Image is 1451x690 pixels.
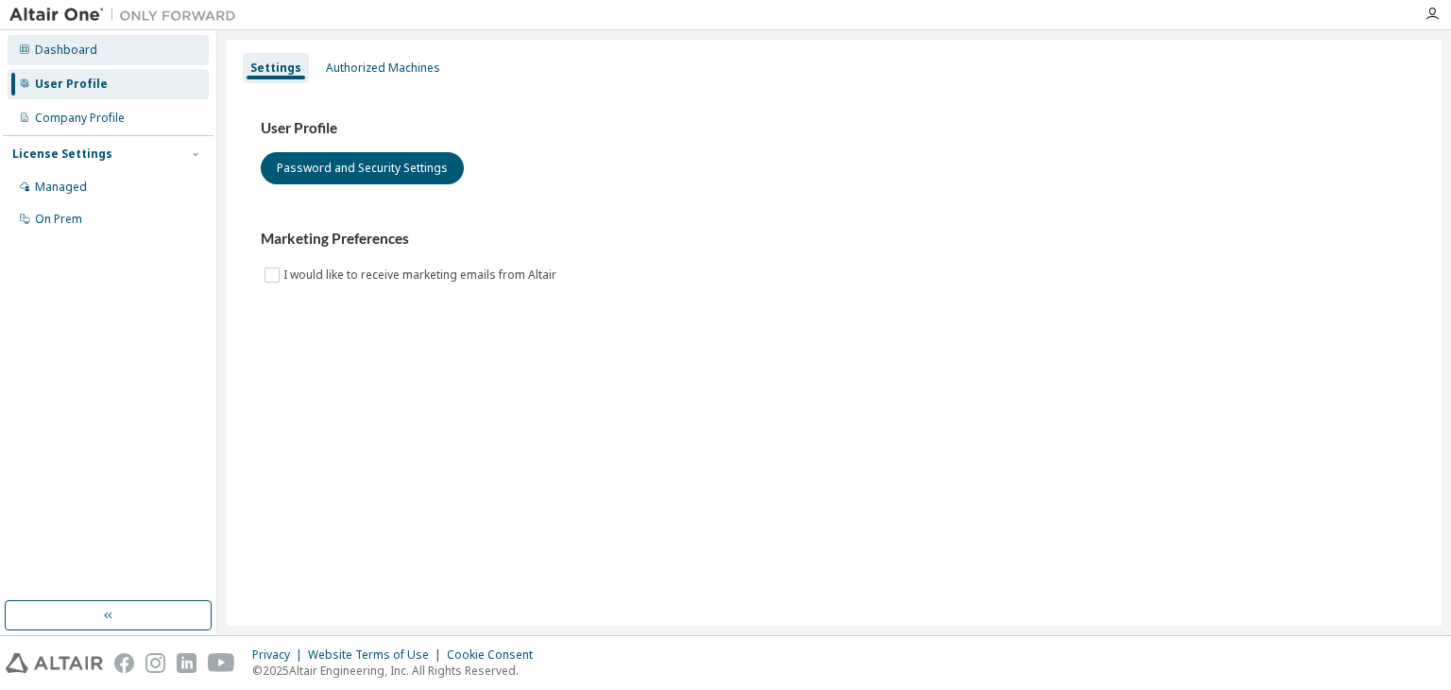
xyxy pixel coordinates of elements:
[208,653,235,673] img: youtube.svg
[250,60,301,76] div: Settings
[326,60,440,76] div: Authorized Machines
[35,43,97,58] div: Dashboard
[35,77,108,92] div: User Profile
[35,180,87,195] div: Managed
[252,663,544,679] p: © 2025 Altair Engineering, Inc. All Rights Reserved.
[252,647,308,663] div: Privacy
[35,111,125,126] div: Company Profile
[145,653,165,673] img: instagram.svg
[114,653,134,673] img: facebook.svg
[447,647,544,663] div: Cookie Consent
[177,653,196,673] img: linkedin.svg
[308,647,447,663] div: Website Terms of Use
[261,119,1408,138] h3: User Profile
[9,6,246,25] img: Altair One
[12,147,112,162] div: License Settings
[261,152,464,184] button: Password and Security Settings
[6,653,103,673] img: altair_logo.svg
[35,212,82,227] div: On Prem
[261,230,1408,249] h3: Marketing Preferences
[283,264,560,286] label: I would like to receive marketing emails from Altair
